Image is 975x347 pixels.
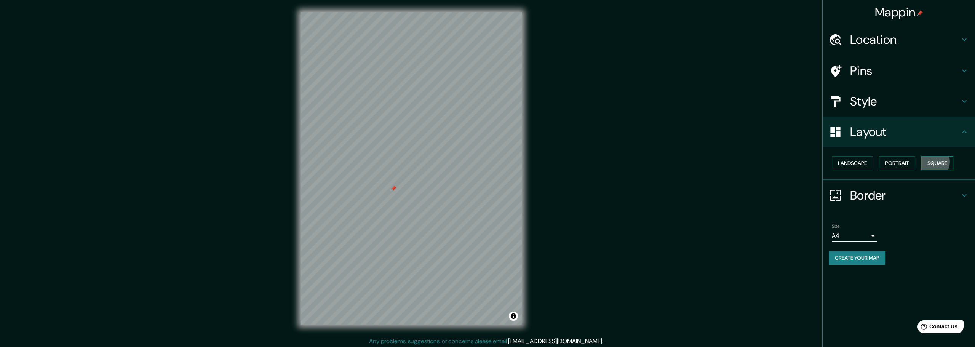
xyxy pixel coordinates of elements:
[907,317,967,339] iframe: Help widget launcher
[823,24,975,55] div: Location
[508,337,602,345] a: [EMAIL_ADDRESS][DOMAIN_NAME]
[832,230,877,242] div: A4
[850,188,960,203] h4: Border
[832,156,873,170] button: Landscape
[921,156,953,170] button: Square
[832,223,840,229] label: Size
[879,156,915,170] button: Portrait
[850,124,960,139] h4: Layout
[850,63,960,78] h4: Pins
[823,117,975,147] div: Layout
[823,86,975,117] div: Style
[850,94,960,109] h4: Style
[509,312,518,321] button: Toggle attribution
[829,251,885,265] button: Create your map
[604,337,606,346] div: .
[850,32,960,47] h4: Location
[917,10,923,16] img: pin-icon.png
[823,56,975,86] div: Pins
[823,180,975,211] div: Border
[369,337,603,346] p: Any problems, suggestions, or concerns please email .
[301,12,522,325] canvas: Map
[875,5,923,20] h4: Mappin
[603,337,604,346] div: .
